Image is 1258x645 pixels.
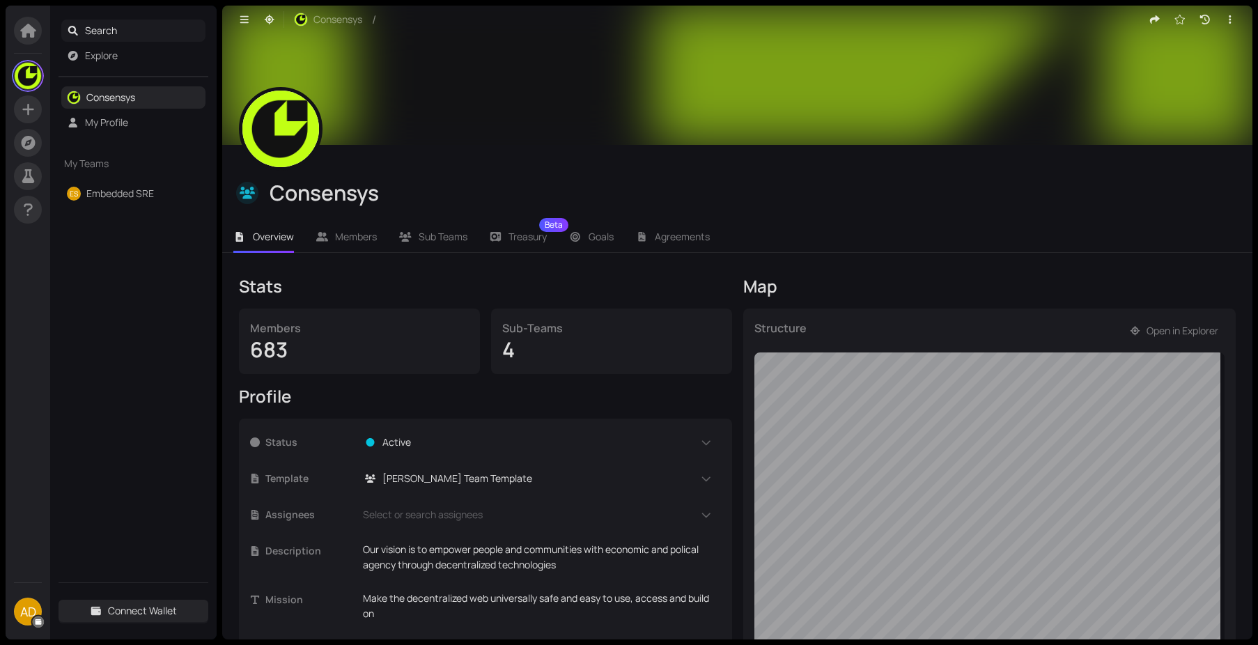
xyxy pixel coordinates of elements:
[85,49,118,62] a: Explore
[295,13,307,26] img: C_B4gRTQsE.jpeg
[250,336,469,363] div: 683
[86,91,135,104] a: Consensys
[1123,320,1225,342] button: Open in Explorer
[363,542,713,573] p: Our vision is to empower people and communities with economic and polical agency through decentra...
[265,471,355,486] span: Template
[754,320,807,352] div: Structure
[85,20,201,42] span: Search
[85,116,128,129] a: My Profile
[20,598,36,625] span: AD
[265,507,355,522] span: Assignees
[15,63,41,89] img: UpR549OQDm.jpeg
[419,230,467,243] span: Sub Teams
[502,320,721,336] div: Sub-Teams
[508,232,547,242] span: Treasury
[239,275,732,297] div: Stats
[655,230,710,243] span: Agreements
[358,507,483,522] span: Select or search assignees
[265,592,355,607] span: Mission
[108,603,177,619] span: Connect Wallet
[539,218,568,232] sup: Beta
[59,148,208,180] div: My Teams
[313,12,362,27] span: Consensys
[1147,323,1218,339] span: Open in Explorer
[265,543,355,559] span: Description
[382,435,411,450] span: Active
[287,8,369,31] button: Consensys
[250,320,469,336] div: Members
[239,385,732,407] div: Profile
[363,591,713,621] p: Make the decentralized web universally safe and easy to use, access and build on
[86,187,154,200] a: Embedded SRE
[743,275,1236,297] div: Map
[335,230,377,243] span: Members
[589,230,614,243] span: Goals
[382,471,532,486] span: [PERSON_NAME] Team Template
[502,336,721,363] div: 4
[64,156,178,171] span: My Teams
[242,91,319,167] img: X7t8tTaZNy.jpeg
[59,600,208,622] button: Connect Wallet
[265,435,355,450] span: Status
[270,180,1233,206] div: Consensys
[253,230,294,243] span: Overview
